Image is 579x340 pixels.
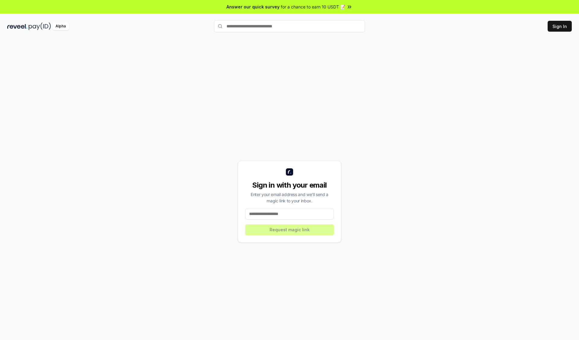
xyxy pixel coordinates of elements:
img: pay_id [29,23,51,30]
div: Sign in with your email [245,180,334,190]
button: Sign In [548,21,572,32]
img: logo_small [286,168,293,176]
span: for a chance to earn 10 USDT 📝 [281,4,345,10]
img: reveel_dark [7,23,27,30]
span: Answer our quick survey [226,4,280,10]
div: Enter your email address and we’ll send a magic link to your inbox. [245,191,334,204]
div: Alpha [52,23,69,30]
